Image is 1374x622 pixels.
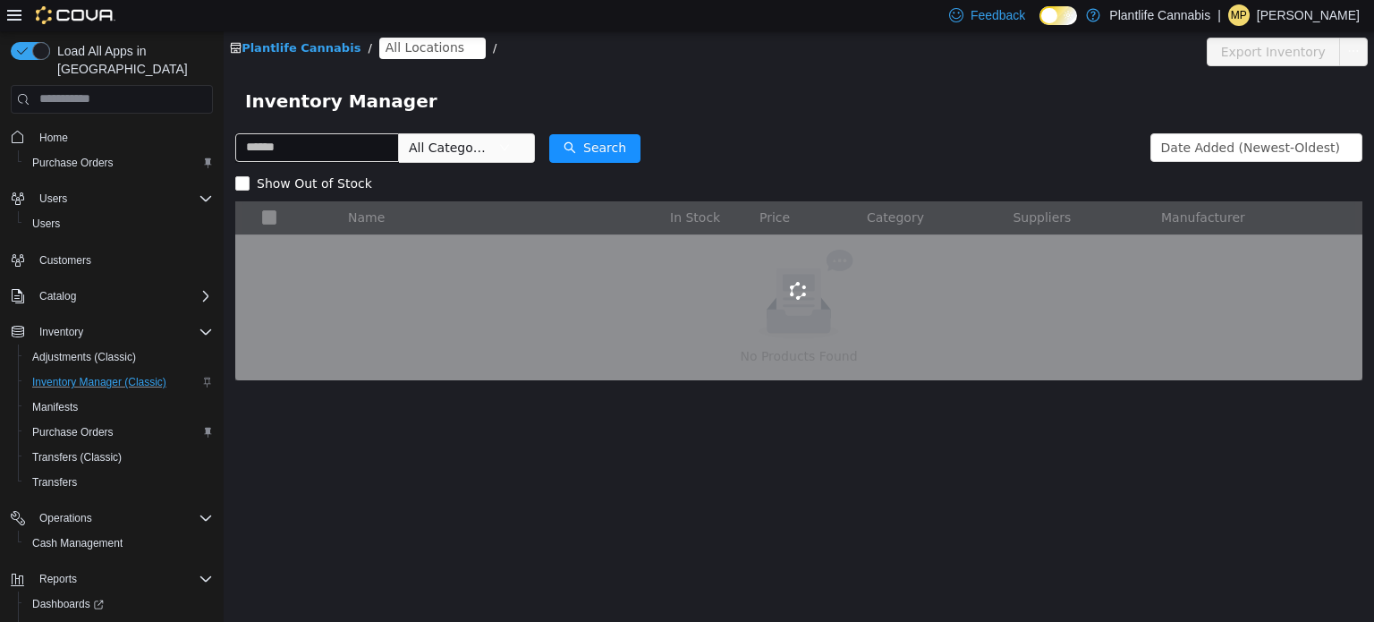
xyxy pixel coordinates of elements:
[25,447,129,468] a: Transfers (Classic)
[4,124,220,150] button: Home
[18,445,220,470] button: Transfers (Classic)
[4,506,220,531] button: Operations
[39,131,68,145] span: Home
[162,6,241,26] span: All Locations
[18,150,220,175] button: Purchase Orders
[32,350,136,364] span: Adjustments (Classic)
[25,346,213,368] span: Adjustments (Classic)
[32,249,213,271] span: Customers
[25,213,67,234] a: Users
[32,217,60,231] span: Users
[25,533,130,554] a: Cash Management
[25,152,213,174] span: Purchase Orders
[937,103,1116,130] div: Date Added (Newest-Oldest)
[25,396,85,418] a: Manifests
[32,156,114,170] span: Purchase Orders
[32,126,213,149] span: Home
[18,592,220,617] a: Dashboards
[276,111,286,124] i: icon: down
[18,531,220,556] button: Cash Management
[32,250,98,271] a: Customers
[39,325,83,339] span: Inventory
[32,507,213,529] span: Operations
[39,289,76,303] span: Catalog
[32,285,83,307] button: Catalog
[25,371,174,393] a: Inventory Manager (Classic)
[25,371,213,393] span: Inventory Manager (Classic)
[39,253,91,268] span: Customers
[18,345,220,370] button: Adjustments (Classic)
[18,211,220,236] button: Users
[25,396,213,418] span: Manifests
[32,400,78,414] span: Manifests
[32,321,213,343] span: Inventory
[25,213,213,234] span: Users
[32,285,213,307] span: Catalog
[25,422,121,443] a: Purchase Orders
[32,450,122,464] span: Transfers (Classic)
[1039,25,1040,26] span: Dark Mode
[32,568,84,590] button: Reports
[983,6,1116,35] button: Export Inventory
[1117,111,1128,124] i: icon: down
[32,375,166,389] span: Inventory Manager (Classic)
[6,10,137,23] a: icon: shopPlantlife Cannabis
[144,10,148,23] span: /
[326,103,417,132] button: icon: searchSearch
[36,6,115,24] img: Cova
[1109,4,1210,26] p: Plantlife Cannabis
[32,507,99,529] button: Operations
[25,447,213,468] span: Transfers (Classic)
[269,10,273,23] span: /
[32,188,74,209] button: Users
[39,192,67,206] span: Users
[32,475,77,490] span: Transfers
[18,370,220,395] button: Inventory Manager (Classic)
[32,536,123,550] span: Cash Management
[1115,6,1144,35] button: icon: ellipsis
[25,472,84,493] a: Transfers
[32,568,213,590] span: Reports
[25,593,111,615] a: Dashboards
[1228,4,1250,26] div: Melissa Pettitt
[6,11,18,22] i: icon: shop
[1039,6,1077,25] input: Dark Mode
[25,422,213,443] span: Purchase Orders
[4,567,220,592] button: Reports
[32,425,114,439] span: Purchase Orders
[4,186,220,211] button: Users
[1231,4,1247,26] span: MP
[32,127,75,149] a: Home
[18,470,220,495] button: Transfers
[25,152,121,174] a: Purchase Orders
[1217,4,1221,26] p: |
[4,247,220,273] button: Customers
[1257,4,1360,26] p: [PERSON_NAME]
[32,597,104,611] span: Dashboards
[25,533,213,554] span: Cash Management
[21,55,225,84] span: Inventory Manager
[32,188,213,209] span: Users
[25,346,143,368] a: Adjustments (Classic)
[39,572,77,586] span: Reports
[32,321,90,343] button: Inventory
[18,420,220,445] button: Purchase Orders
[39,511,92,525] span: Operations
[25,472,213,493] span: Transfers
[26,145,156,159] span: Show Out of Stock
[18,395,220,420] button: Manifests
[4,284,220,309] button: Catalog
[25,593,213,615] span: Dashboards
[50,42,213,78] span: Load All Apps in [GEOGRAPHIC_DATA]
[971,6,1025,24] span: Feedback
[185,107,267,125] span: All Categories
[4,320,220,345] button: Inventory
